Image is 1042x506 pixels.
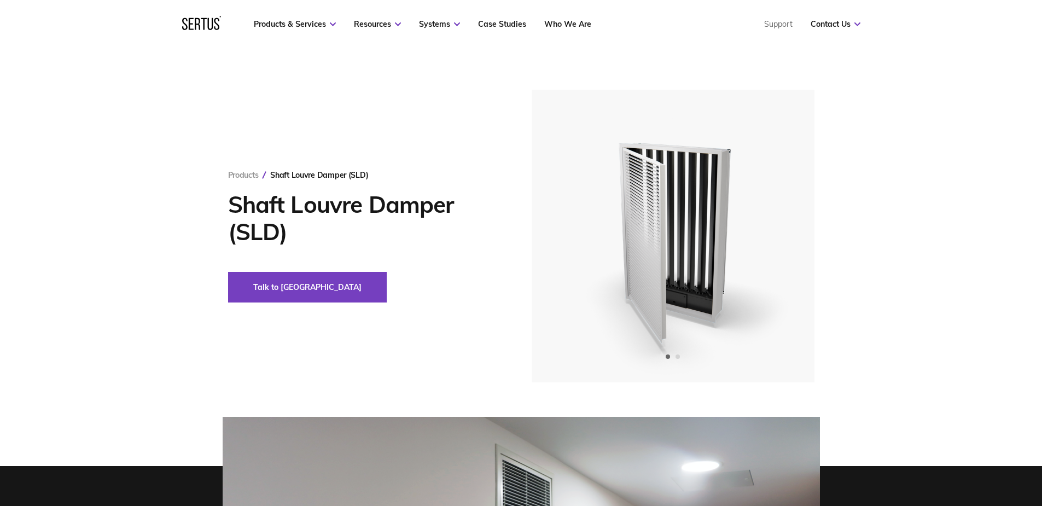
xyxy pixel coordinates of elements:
h1: Shaft Louvre Damper (SLD) [228,191,499,246]
iframe: Chat Widget [845,379,1042,506]
span: Go to slide 2 [676,354,680,359]
a: Products [228,170,259,180]
a: Contact Us [811,19,860,29]
a: Products & Services [254,19,336,29]
a: Who We Are [544,19,591,29]
a: Case Studies [478,19,526,29]
a: Resources [354,19,401,29]
a: Systems [419,19,460,29]
a: Support [764,19,793,29]
button: Talk to [GEOGRAPHIC_DATA] [228,272,387,303]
